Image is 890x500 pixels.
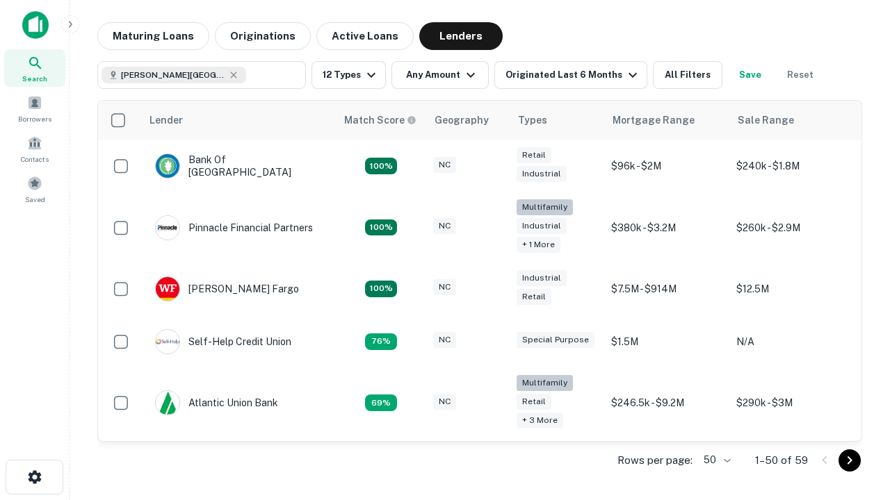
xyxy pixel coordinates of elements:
[21,153,49,165] span: Contacts
[820,344,890,411] iframe: Chat Widget
[336,101,426,140] th: Capitalize uses an advanced AI algorithm to match your search with the best lender. The match sco...
[729,368,855,438] td: $290k - $3M
[738,112,794,128] div: Sale Range
[419,22,503,50] button: Lenders
[433,332,456,348] div: NC
[155,390,278,415] div: Atlantic Union Bank
[617,452,693,469] p: Rows per page:
[517,375,573,391] div: Multifamily
[613,112,695,128] div: Mortgage Range
[729,192,855,262] td: $260k - $2.9M
[729,101,855,140] th: Sale Range
[604,140,729,192] td: $96k - $2M
[155,276,299,301] div: [PERSON_NAME] Fargo
[728,61,772,89] button: Save your search to get updates of matches that match your search criteria.
[604,368,729,438] td: $246.5k - $9.2M
[604,262,729,315] td: $7.5M - $914M
[391,61,489,89] button: Any Amount
[365,158,397,174] div: Matching Properties: 15, hasApolloMatch: undefined
[155,153,322,178] div: Bank Of [GEOGRAPHIC_DATA]
[25,194,45,205] span: Saved
[156,154,179,178] img: picture
[839,449,861,472] button: Go to next page
[141,101,336,140] th: Lender
[155,329,291,354] div: Self-help Credit Union
[517,289,551,305] div: Retail
[729,262,855,315] td: $12.5M
[505,67,641,83] div: Originated Last 6 Months
[517,147,551,163] div: Retail
[316,22,414,50] button: Active Loans
[365,333,397,350] div: Matching Properties: 11, hasApolloMatch: undefined
[518,112,547,128] div: Types
[426,101,510,140] th: Geography
[344,112,414,128] h6: Match Score
[344,112,416,128] div: Capitalize uses an advanced AI algorithm to match your search with the best lender. The match sco...
[517,237,560,253] div: + 1 more
[510,101,604,140] th: Types
[433,279,456,295] div: NC
[97,22,209,50] button: Maturing Loans
[4,49,65,87] a: Search
[156,391,179,415] img: picture
[494,61,647,89] button: Originated Last 6 Months
[433,218,456,234] div: NC
[517,218,567,234] div: Industrial
[604,101,729,140] th: Mortgage Range
[311,61,386,89] button: 12 Types
[155,215,313,240] div: Pinnacle Financial Partners
[22,11,49,39] img: capitalize-icon.png
[604,315,729,368] td: $1.5M
[365,394,397,411] div: Matching Properties: 10, hasApolloMatch: undefined
[156,330,179,353] img: picture
[517,394,551,410] div: Retail
[22,73,47,84] span: Search
[4,170,65,208] a: Saved
[4,90,65,127] a: Borrowers
[18,113,51,124] span: Borrowers
[156,216,179,240] img: picture
[653,61,722,89] button: All Filters
[517,166,567,182] div: Industrial
[729,140,855,192] td: $240k - $1.8M
[365,219,397,236] div: Matching Properties: 26, hasApolloMatch: undefined
[729,315,855,368] td: N/A
[156,277,179,301] img: picture
[517,199,573,215] div: Multifamily
[778,61,823,89] button: Reset
[517,332,594,348] div: Special Purpose
[604,192,729,262] td: $380k - $3.2M
[517,412,563,428] div: + 3 more
[149,112,183,128] div: Lender
[365,281,397,297] div: Matching Properties: 15, hasApolloMatch: undefined
[755,452,808,469] p: 1–50 of 59
[215,22,311,50] button: Originations
[433,157,456,173] div: NC
[435,112,489,128] div: Geography
[698,450,733,470] div: 50
[433,394,456,410] div: NC
[4,130,65,167] a: Contacts
[517,270,567,286] div: Industrial
[121,69,225,81] span: [PERSON_NAME][GEOGRAPHIC_DATA], [GEOGRAPHIC_DATA]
